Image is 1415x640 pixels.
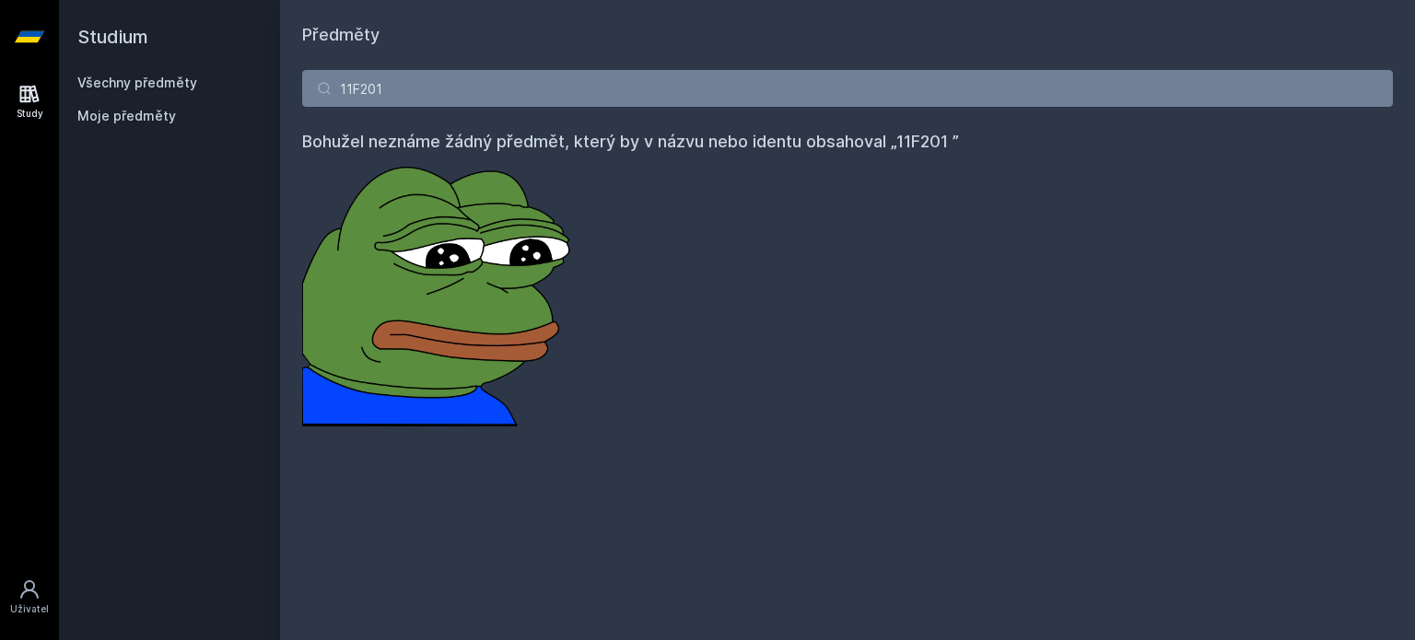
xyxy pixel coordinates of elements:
h1: Předměty [302,22,1393,48]
img: error_picture.png [302,155,579,426]
span: Moje předměty [77,107,176,125]
a: Všechny předměty [77,75,197,90]
h4: Bohužel neznáme žádný předmět, který by v názvu nebo identu obsahoval „11F201 ” [302,129,1393,155]
a: Study [4,74,55,130]
div: Study [17,107,43,121]
div: Uživatel [10,602,49,616]
input: Název nebo ident předmětu… [302,70,1393,107]
a: Uživatel [4,569,55,625]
